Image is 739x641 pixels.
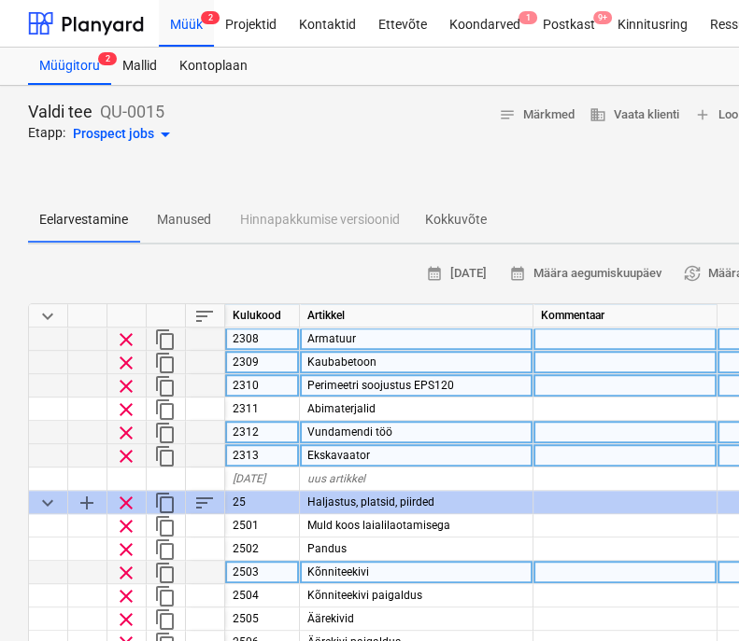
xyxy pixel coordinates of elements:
[307,379,454,392] span: Perimeetri soojustus EPS120
[225,304,300,327] div: Kulukood
[100,101,164,123] p: QU-0015
[115,328,137,351] span: Eemalda rida
[225,561,300,584] div: 2503
[307,519,450,532] span: Muld koos laialilaotamisega
[225,514,300,537] div: 2501
[115,422,137,444] span: Eemalda rida
[154,123,177,146] span: arrow_drop_down
[225,607,300,631] div: 2505
[426,263,487,285] span: [DATE]
[115,515,137,537] span: Eemalda rida
[154,445,177,467] span: Dubleeri rida
[300,304,533,327] div: Artikkel
[36,492,59,514] span: Ahenda kategooria
[154,585,177,607] span: Dubleeri rida
[225,537,300,561] div: 2502
[201,11,220,24] span: 2
[115,398,137,421] span: Eemalda rida
[491,101,582,130] button: Märkmed
[115,538,137,561] span: Eemalda rida
[111,48,168,85] a: Mallid
[28,123,65,146] p: Etapp:
[28,48,111,85] div: Müügitoru
[154,352,177,374] span: Dubleeri rida
[509,263,661,285] span: Määra aegumiskuupäev
[307,449,370,462] span: Ekskavaator
[499,106,516,123] span: notes
[582,101,687,130] button: Vaata klienti
[307,495,434,509] span: Haljastus, platsid, piirded
[98,52,117,65] span: 2
[193,305,216,327] span: Sorteeri read tabelis
[646,551,739,641] iframe: Chat Widget
[499,105,575,126] span: Märkmed
[154,515,177,537] span: Dubleeri rida
[115,608,137,631] span: Eemalda rida
[154,608,177,631] span: Dubleeri rida
[225,491,300,514] div: 25
[225,327,300,351] div: 2308
[422,210,490,230] p: Kokkuvõte
[694,106,711,123] span: add
[28,101,92,123] p: Valdi tee
[593,11,612,24] span: 9+
[419,259,494,288] button: [DATE]
[115,445,137,467] span: Eemalda rida
[168,48,259,85] a: Kontoplaan
[307,565,369,578] span: Kõnniteekivi
[233,472,265,485] span: [DATE]
[154,375,177,397] span: Dubleeri rida
[36,305,59,327] span: Ahenda kõik kategooriad
[307,332,356,345] span: Armatuur
[646,551,739,641] div: Vestlusvidin
[225,421,300,444] div: 2312
[73,123,177,146] div: Prospect jobs
[76,492,98,514] span: Lisa reale alamkategooria
[115,562,137,584] span: Eemalda rida
[193,492,216,514] span: Sorteeri read kategooriasiseselt
[154,538,177,561] span: Dubleeri rida
[533,304,718,327] div: Kommentaar
[307,472,365,485] span: uus artikkel
[115,352,137,374] span: Eemalda rida
[684,265,701,282] span: currency_exchange
[519,11,537,24] span: 1
[154,492,177,514] span: Dubleeri kategooriat
[307,355,377,369] span: Kaubabetoon
[225,584,300,607] div: 2504
[150,210,218,230] p: Manused
[225,351,300,374] div: 2309
[502,259,669,288] button: Määra aegumiskuupäev
[590,105,679,126] span: Vaata klienti
[509,265,526,282] span: calendar_month
[115,375,137,397] span: Eemalda rida
[225,444,300,467] div: 2313
[154,328,177,351] span: Dubleeri rida
[307,542,347,555] span: Pandus
[225,397,300,421] div: 2311
[307,402,376,415] span: Abimaterjalid
[225,374,300,397] div: 2310
[115,492,137,514] span: Eemalda rida
[154,422,177,444] span: Dubleeri rida
[154,562,177,584] span: Dubleeri rida
[115,585,137,607] span: Eemalda rida
[39,210,128,230] p: Eelarvestamine
[590,106,606,123] span: business
[307,425,392,439] span: Vundamendi töö
[307,589,422,602] span: Kõnniteekivi paigaldus
[154,398,177,421] span: Dubleeri rida
[426,265,443,282] span: calendar_month
[307,612,354,625] span: Äärekivid
[28,48,111,85] a: Müügitoru2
